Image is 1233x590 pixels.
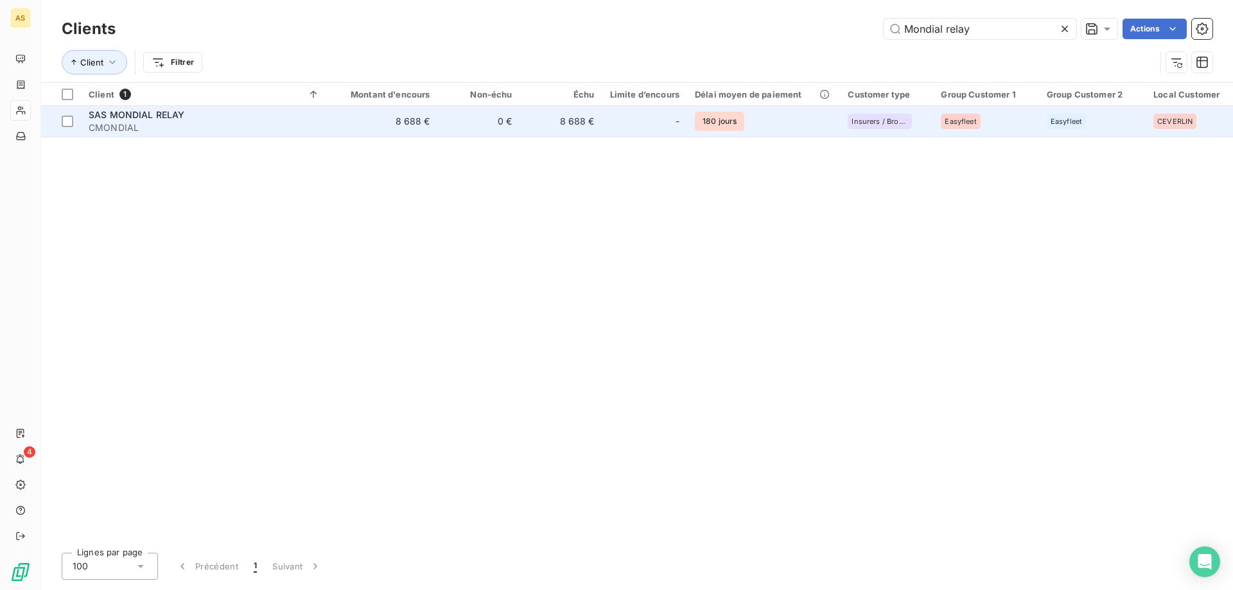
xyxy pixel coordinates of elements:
[676,115,679,128] span: -
[89,121,320,134] span: CMONDIAL
[89,109,185,120] span: SAS MONDIAL RELAY
[1123,19,1187,39] button: Actions
[520,106,602,137] td: 8 688 €
[73,560,88,573] span: 100
[265,553,329,580] button: Suivant
[335,89,430,100] div: Montant d'encours
[254,560,257,573] span: 1
[852,117,908,125] span: Insurers / Brokers
[328,106,438,137] td: 8 688 €
[695,112,744,131] span: 180 jours
[1051,117,1082,125] span: Easyfleet
[168,553,246,580] button: Précédent
[10,8,31,28] div: AS
[695,89,832,100] div: Délai moyen de paiement
[246,553,265,580] button: 1
[1157,117,1193,125] span: CEVERLIN
[143,52,202,73] button: Filtrer
[89,89,114,100] span: Client
[941,89,1031,100] div: Group Customer 1
[119,89,131,100] span: 1
[10,562,31,582] img: Logo LeanPay
[945,117,976,125] span: Easyfleet
[446,89,512,100] div: Non-échu
[1047,89,1138,100] div: Group Customer 2
[848,89,925,100] div: Customer type
[884,19,1076,39] input: Rechercher
[438,106,520,137] td: 0 €
[80,57,103,67] span: Client
[528,89,595,100] div: Échu
[24,446,35,458] span: 4
[610,89,679,100] div: Limite d’encours
[62,17,116,40] h3: Clients
[1189,546,1220,577] div: Open Intercom Messenger
[62,50,127,74] button: Client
